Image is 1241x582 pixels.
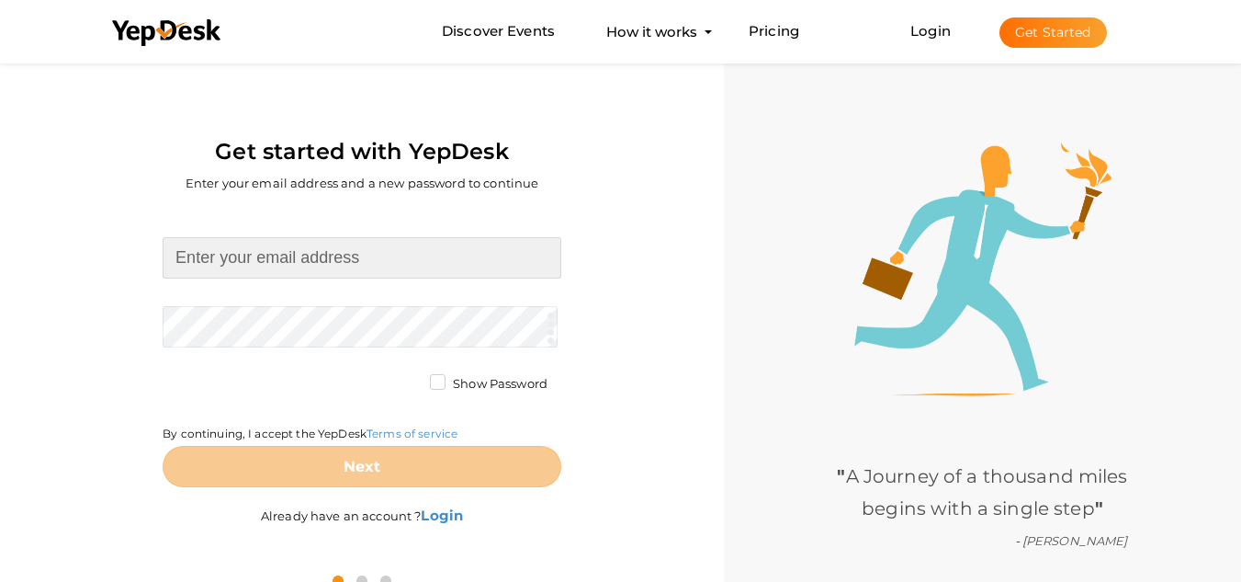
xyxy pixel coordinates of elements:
[837,465,845,487] b: "
[215,134,508,169] label: Get started with YepDesk
[749,15,799,49] a: Pricing
[1095,497,1103,519] b: "
[601,15,703,49] button: How it works
[837,465,1127,519] span: A Journey of a thousand miles begins with a single step
[163,426,457,441] label: By continuing, I accept the YepDesk
[163,237,561,279] input: Enter your email address
[854,143,1111,396] img: step1-illustration.png
[442,15,555,49] a: Discover Events
[344,458,381,475] b: Next
[261,487,463,525] label: Already have an account ?
[430,375,547,394] label: Show Password
[1015,533,1128,548] i: - [PERSON_NAME]
[999,17,1107,48] button: Get Started
[910,22,951,40] a: Login
[421,507,463,524] b: Login
[163,446,561,487] button: Next
[186,175,539,192] label: Enter your email address and a new password to continue
[367,427,457,440] a: Terms of service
